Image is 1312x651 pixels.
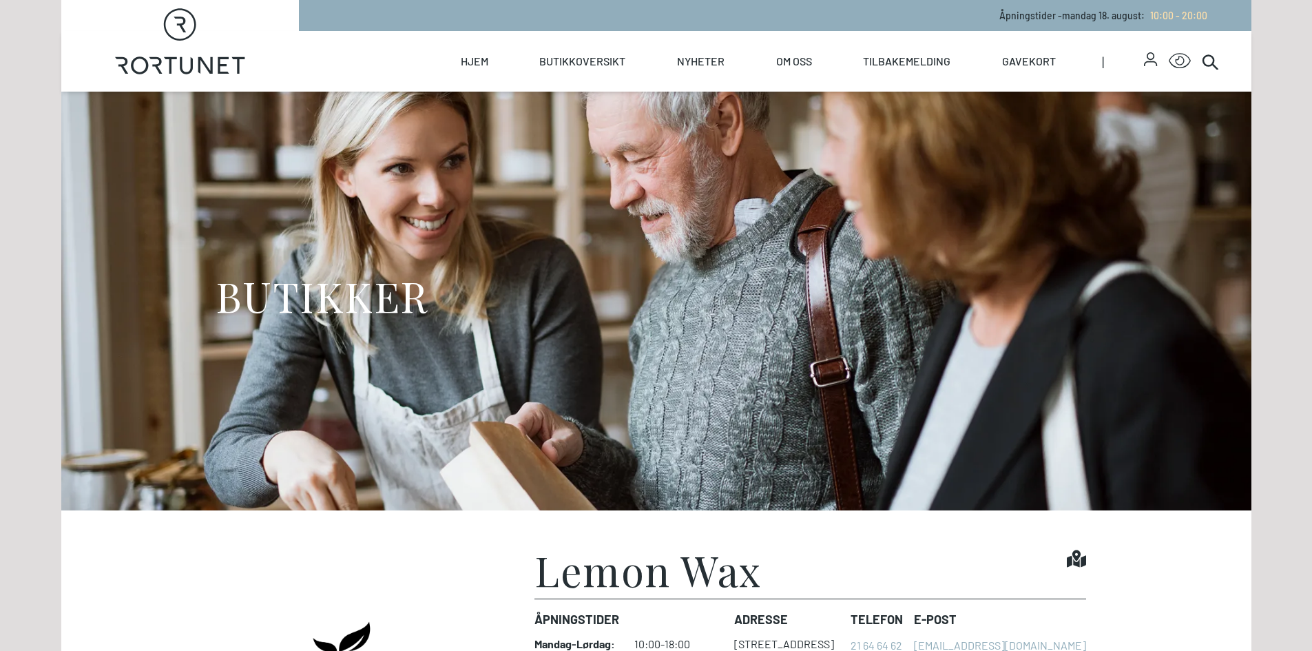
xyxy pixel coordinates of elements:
[216,270,428,322] h1: BUTIKKER
[1145,10,1207,21] a: 10:00 - 20:00
[999,8,1207,23] p: Åpningstider - mandag 18. august :
[534,637,621,651] dt: Mandag - Lørdag :
[914,610,1086,629] dt: E-post
[539,31,625,92] a: Butikkoversikt
[734,637,834,651] div: [STREET_ADDRESS]
[534,549,762,590] h1: Lemon Wax
[634,637,723,651] dd: 10:00-18:00
[776,31,812,92] a: Om oss
[461,31,488,92] a: Hjem
[1169,50,1191,72] button: Open Accessibility Menu
[1002,31,1056,92] a: Gavekort
[1102,31,1145,92] span: |
[1150,10,1207,21] span: 10:00 - 20:00
[677,31,725,92] a: Nyheter
[851,610,903,629] dt: Telefon
[863,31,950,92] a: Tilbakemelding
[734,610,840,629] dt: Adresse
[534,610,722,629] dt: Åpningstider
